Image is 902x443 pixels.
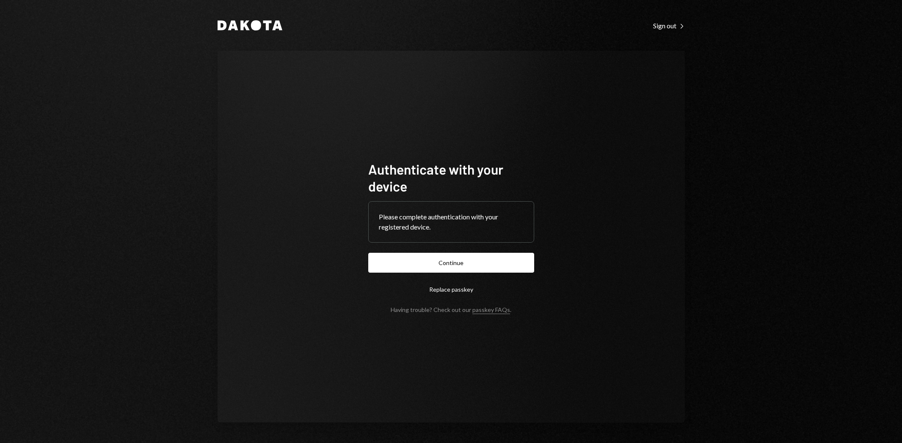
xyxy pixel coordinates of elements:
div: Having trouble? Check out our . [391,306,511,313]
h1: Authenticate with your device [368,161,534,194]
div: Please complete authentication with your registered device. [379,212,524,232]
button: Continue [368,253,534,273]
a: passkey FAQs [472,306,510,314]
a: Sign out [653,21,685,30]
button: Replace passkey [368,279,534,299]
div: Sign out [653,22,685,30]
